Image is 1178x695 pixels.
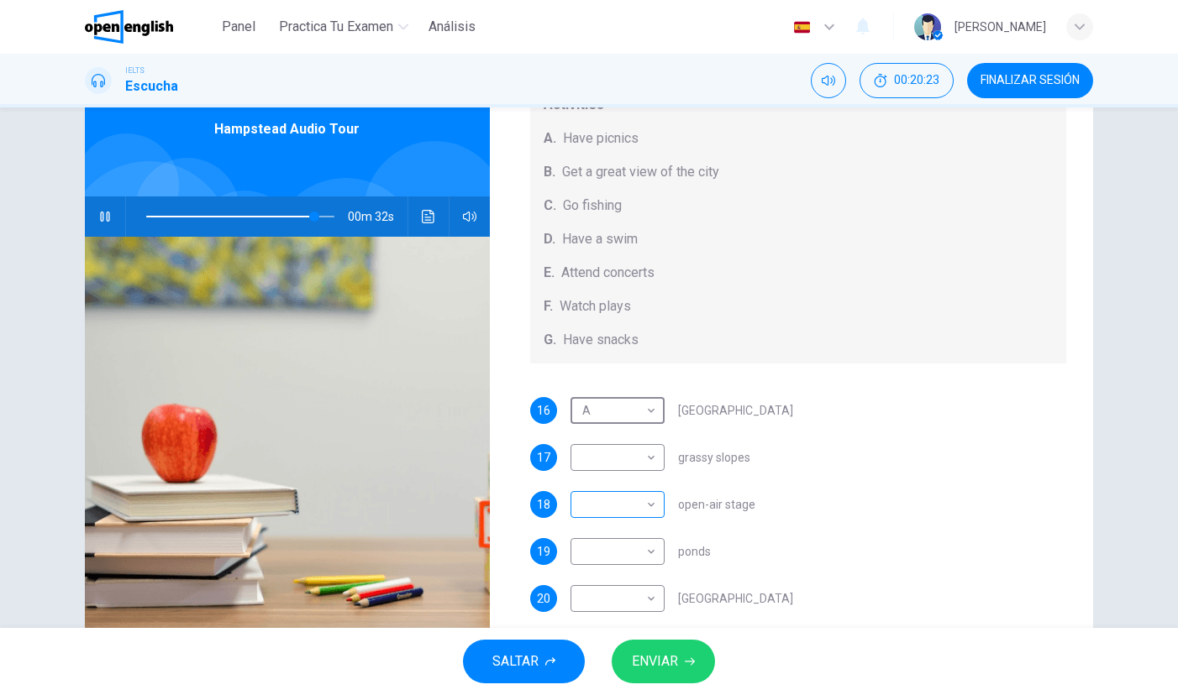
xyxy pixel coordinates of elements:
span: Have a swim [562,229,638,249]
button: FINALIZAR SESIÓN [967,63,1093,98]
span: 17 [537,452,550,463]
button: Practica tu examen [272,12,415,42]
div: A [571,387,659,435]
span: ponds [678,546,711,557]
span: SALTAR [492,650,539,673]
img: OpenEnglish logo [85,10,173,44]
span: 20 [537,593,550,604]
span: C. [544,196,556,216]
span: 16 [537,405,550,416]
img: Hampstead Audio Tour [85,237,490,645]
span: Watch plays [560,296,631,316]
span: Have snacks [563,330,639,350]
img: es [791,21,813,34]
span: D. [544,229,555,249]
span: A. [544,128,556,149]
button: SALTAR [463,640,585,683]
button: Análisis [422,12,482,42]
span: 19 [537,546,550,557]
span: Have picnics [563,128,639,149]
span: [GEOGRAPHIC_DATA] [678,405,793,416]
h1: Escucha [125,76,178,97]
span: F. [544,296,553,316]
span: [GEOGRAPHIC_DATA] [678,593,793,604]
span: Panel [222,17,255,37]
span: 00:20:23 [894,74,939,87]
span: E. [544,263,555,283]
span: open-air stage [678,499,755,510]
span: Attend concerts [561,263,655,283]
div: Ocultar [860,63,954,98]
div: Silenciar [811,63,846,98]
button: ENVIAR [612,640,715,683]
span: FINALIZAR SESIÓN [981,74,1080,87]
button: 00:20:23 [860,63,954,98]
span: Practica tu examen [279,17,393,37]
span: IELTS [125,65,145,76]
span: G. [544,330,556,350]
span: Go fishing [563,196,622,216]
span: Hampstead Audio Tour [214,119,360,139]
span: grassy slopes [678,452,750,463]
div: [PERSON_NAME] [954,17,1046,37]
a: OpenEnglish logo [85,10,212,44]
span: 00m 32s [348,196,408,237]
span: B. [544,162,555,182]
img: Profile picture [914,13,941,40]
span: Get a great view of the city [562,162,719,182]
span: ENVIAR [632,650,678,673]
button: Haz clic para ver la transcripción del audio [415,196,442,237]
span: Análisis [429,17,476,37]
button: Panel [212,12,266,42]
span: 18 [537,499,550,510]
